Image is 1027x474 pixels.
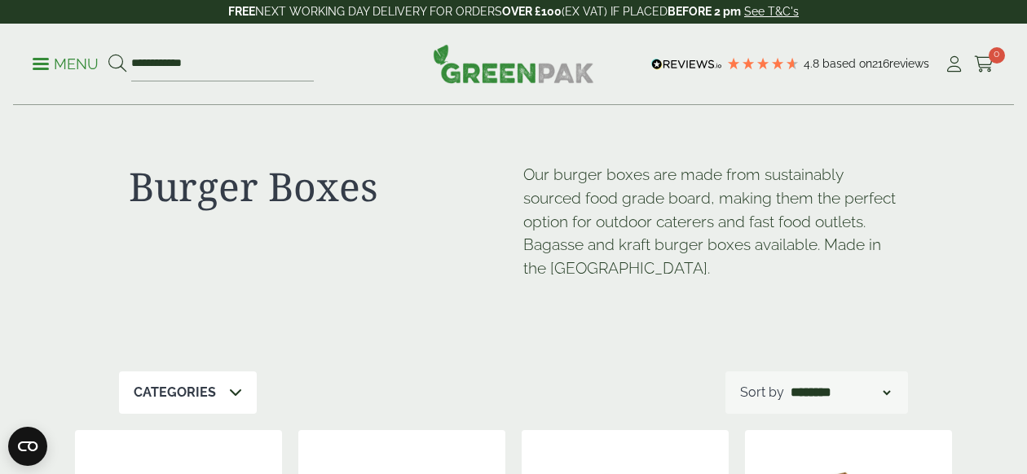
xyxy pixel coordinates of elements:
[33,55,99,74] p: Menu
[974,52,994,77] a: 0
[129,163,504,210] h1: Burger Boxes
[740,383,784,402] p: Sort by
[889,57,929,70] span: reviews
[872,57,889,70] span: 216
[989,47,1005,64] span: 0
[502,5,562,18] strong: OVER £100
[8,427,47,466] button: Open CMP widget
[804,57,822,70] span: 4.8
[651,59,722,70] img: REVIEWS.io
[944,56,964,72] i: My Account
[134,383,216,402] p: Categories
[744,5,799,18] a: See T&C's
[228,5,255,18] strong: FREE
[433,44,594,83] img: GreenPak Supplies
[974,56,994,72] i: Cart
[726,56,800,71] div: 4.79 Stars
[822,57,872,70] span: Based on
[787,383,893,402] select: Shop order
[33,55,99,71] a: Menu
[668,5,741,18] strong: BEFORE 2 pm
[523,163,898,280] p: Our burger boxes are made from sustainably sourced food grade board, making them the perfect opti...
